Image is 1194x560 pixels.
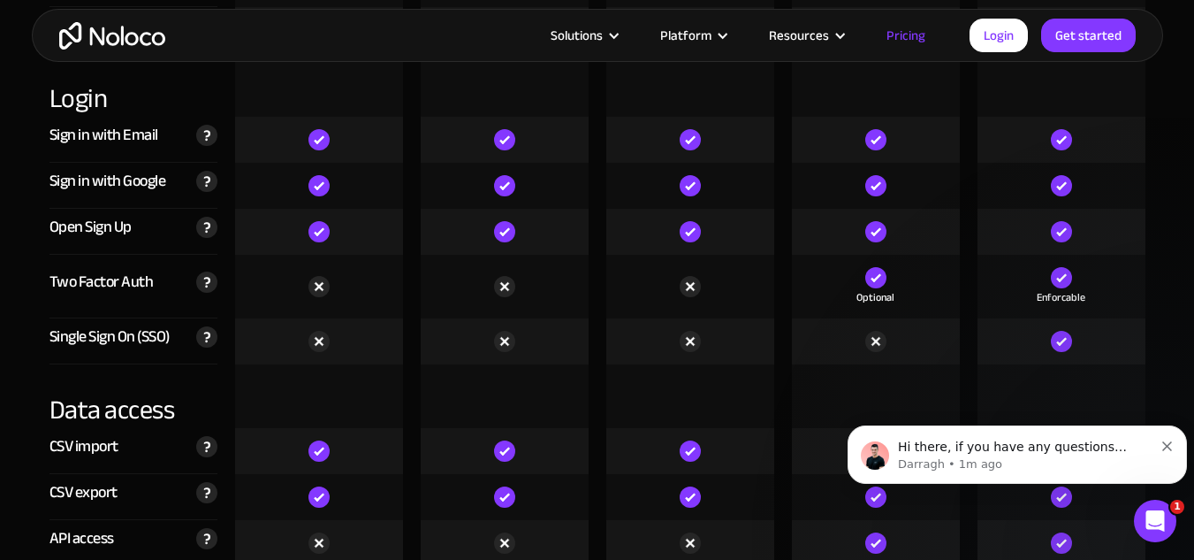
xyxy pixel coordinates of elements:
div: Resources [747,24,864,47]
div: Enforcable [1037,288,1085,306]
div: Resources [769,24,829,47]
div: API access [49,525,114,552]
div: Two Factor Auth [49,269,154,295]
iframe: Intercom live chat [1134,500,1176,542]
div: Login [49,53,217,117]
div: Platform [660,24,711,47]
a: Pricing [864,24,947,47]
div: Solutions [551,24,603,47]
div: CSV export [49,479,118,506]
a: Login [970,19,1028,52]
iframe: Intercom notifications message [840,388,1194,512]
span: 1 [1170,500,1184,514]
div: Open Sign Up [49,214,132,241]
div: Solutions [529,24,638,47]
div: Sign in with Email [49,122,158,149]
a: Get started [1041,19,1136,52]
div: Optional [856,288,894,306]
div: CSV import [49,433,118,460]
a: home [59,22,165,50]
div: Sign in with Google [49,168,166,195]
div: Data access [49,364,217,428]
div: Platform [638,24,747,47]
div: Single Sign On (SSO) [49,324,170,350]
